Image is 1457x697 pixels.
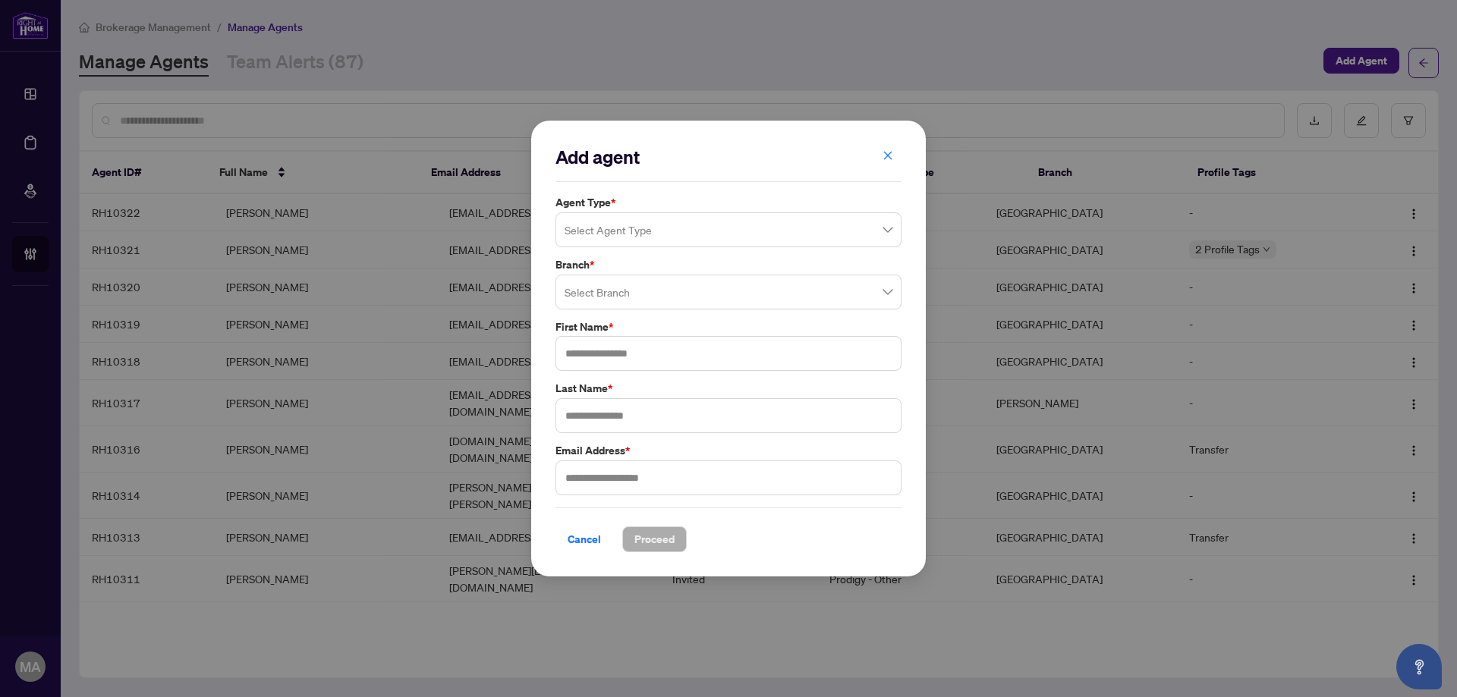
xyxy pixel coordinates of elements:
button: Proceed [622,526,687,552]
button: Cancel [555,526,613,552]
span: Cancel [568,527,601,551]
label: Agent Type [555,194,902,211]
span: close [883,150,893,161]
label: Branch [555,256,902,273]
label: Last Name [555,380,902,397]
button: Open asap [1396,644,1442,689]
h2: Add agent [555,145,902,169]
label: First Name [555,319,902,335]
label: Email Address [555,442,902,459]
